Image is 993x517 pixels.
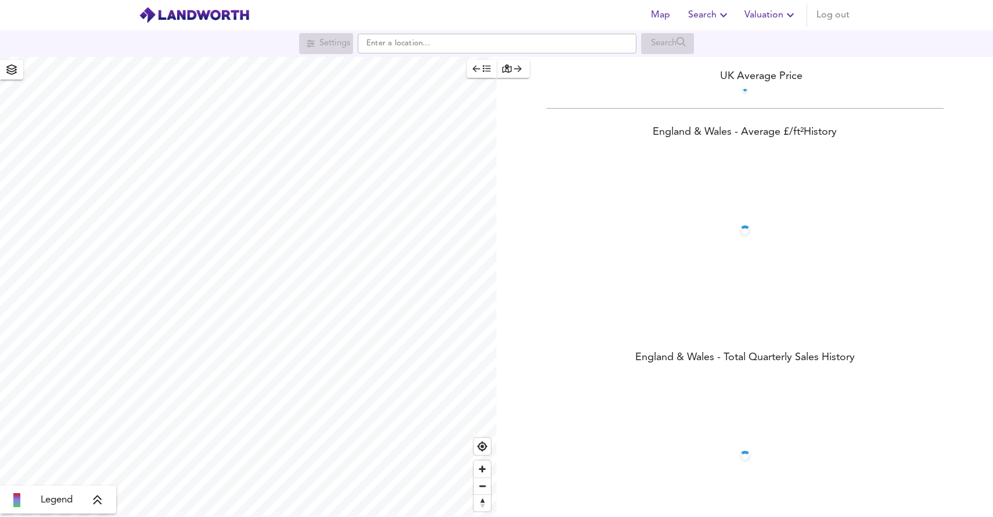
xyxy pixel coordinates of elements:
[41,493,73,507] span: Legend
[740,3,802,27] button: Valuation
[496,125,993,141] div: England & Wales - Average £/ ft² History
[474,438,491,455] button: Find my location
[358,34,636,53] input: Enter a location...
[474,478,491,494] span: Zoom out
[299,33,353,54] div: Search for a location first or explore the map
[688,7,731,23] span: Search
[474,495,491,511] span: Reset bearing to north
[474,477,491,494] button: Zoom out
[641,33,694,54] div: Search for a location first or explore the map
[496,69,993,84] div: UK Average Price
[812,3,854,27] button: Log out
[816,7,850,23] span: Log out
[474,494,491,511] button: Reset bearing to north
[744,7,797,23] span: Valuation
[683,3,735,27] button: Search
[646,7,674,23] span: Map
[474,461,491,477] button: Zoom in
[496,350,993,367] div: England & Wales - Total Quarterly Sales History
[642,3,679,27] button: Map
[139,6,250,24] img: logo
